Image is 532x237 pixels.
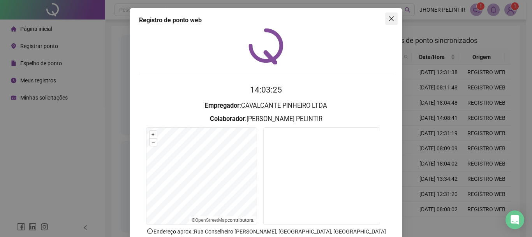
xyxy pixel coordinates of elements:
[146,228,153,235] span: info-circle
[195,217,227,223] a: OpenStreetMap
[385,12,398,25] button: Close
[388,16,395,22] span: close
[139,101,393,111] h3: : CAVALCANTE PINHEIRO LTDA
[248,28,284,64] img: QRPoint
[205,102,240,109] strong: Empregador
[139,16,393,25] div: Registro de ponto web
[210,115,245,123] strong: Colaborador
[150,139,157,146] button: –
[250,85,282,94] time: 14:03:25
[192,217,254,223] li: © contributors.
[139,227,393,236] p: Endereço aprox. : Rua Conselheiro [PERSON_NAME], [GEOGRAPHIC_DATA], [GEOGRAPHIC_DATA]
[139,114,393,124] h3: : [PERSON_NAME] PELINTIR
[150,131,157,138] button: +
[506,210,524,229] div: Open Intercom Messenger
